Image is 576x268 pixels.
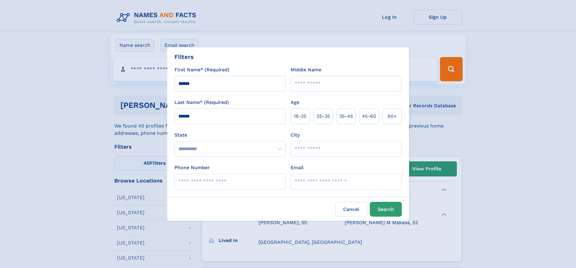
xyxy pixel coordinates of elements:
span: 45‑60 [362,113,376,120]
label: Last Name* (Required) [174,99,229,106]
span: 60+ [388,113,397,120]
label: Cancel [335,202,367,217]
label: State [174,131,286,139]
div: Filters [174,52,194,61]
span: 35‑45 [339,113,353,120]
label: Age [291,99,299,106]
label: Middle Name [291,66,321,73]
label: Email [291,164,304,171]
label: First Name* (Required) [174,66,229,73]
label: City [291,131,300,139]
label: Phone Number [174,164,210,171]
span: 18‑25 [294,113,306,120]
button: Search [370,202,402,217]
span: 25‑35 [317,113,330,120]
